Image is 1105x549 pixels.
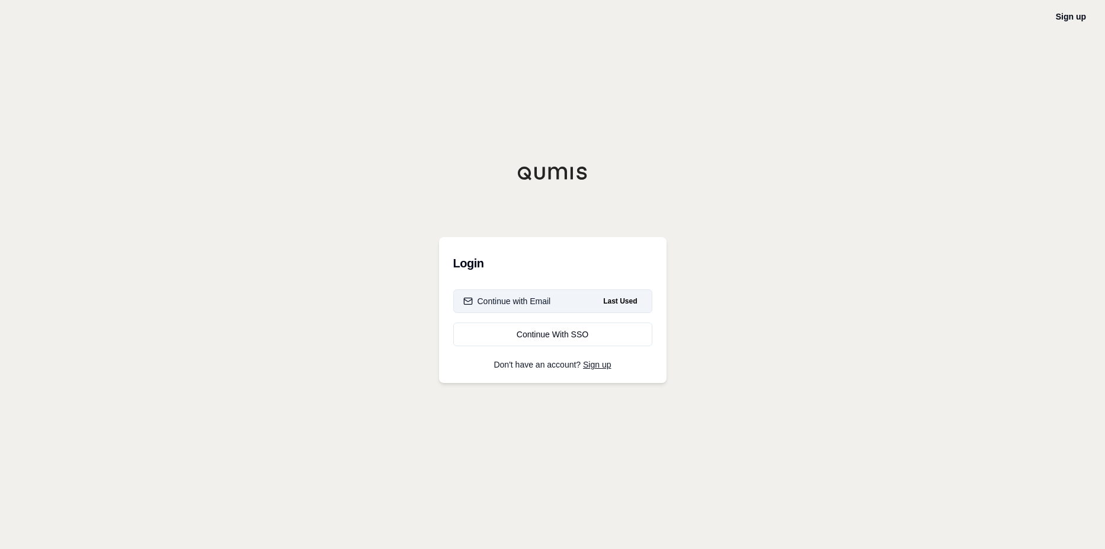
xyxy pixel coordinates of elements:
[463,328,642,340] div: Continue With SSO
[453,289,652,313] button: Continue with EmailLast Used
[453,360,652,369] p: Don't have an account?
[583,360,611,369] a: Sign up
[598,294,642,308] span: Last Used
[453,251,652,275] h3: Login
[1056,12,1086,21] a: Sign up
[517,166,588,180] img: Qumis
[453,323,652,346] a: Continue With SSO
[463,295,551,307] div: Continue with Email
